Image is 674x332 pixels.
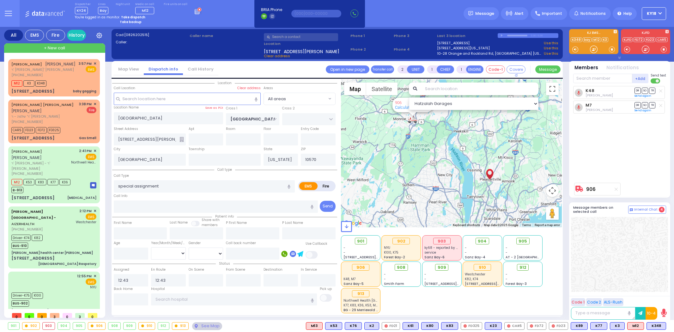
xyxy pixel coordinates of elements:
[344,83,366,95] button: Show street map
[647,11,656,16] span: KY18
[384,250,398,255] span: K100, K75
[646,307,657,320] button: 10-4
[544,51,558,56] a: Use this
[114,220,132,225] label: First Name
[424,277,426,281] span: -
[11,255,55,261] div: [STREET_ADDRESS]
[264,86,273,91] label: Areas
[268,96,286,102] span: All areas
[343,277,355,281] span: K48, M7
[542,11,562,16] span: Important
[38,261,96,266] div: [DEMOGRAPHIC_DATA] Raspatory
[571,322,588,330] div: BLS
[635,94,651,98] a: Send again
[573,74,632,83] input: Search member
[282,220,303,225] label: P Last Name
[158,323,169,329] div: 912
[164,3,187,6] label: Fire units on call
[8,323,19,329] div: 901
[634,207,658,212] span: Internal Chat
[216,261,233,266] span: Status
[465,281,525,286] span: [STREET_ADDRESS][PERSON_NAME]
[189,241,201,246] label: Gender
[651,78,661,84] label: Turn off text
[11,72,43,77] span: [PHONE_NUMBER]
[326,65,369,73] a: Open in new page
[116,32,188,38] label: Cad:
[212,214,237,219] span: Patient info
[424,255,445,260] span: Sanz Bay-6
[478,238,487,244] span: 904
[635,102,641,108] span: DR
[264,93,336,105] span: All areas
[586,103,592,108] a: M7
[47,179,58,185] span: K77
[264,267,282,272] label: Destination
[192,322,222,330] div: See map
[86,154,96,160] span: EMS
[573,206,628,214] h5: Message members on selected call
[395,105,428,110] a: Calculate distance
[79,102,92,107] span: 3:38 PM
[586,298,602,306] button: Code 2
[264,48,339,53] span: [STREET_ADDRESS][PERSON_NAME]
[77,274,92,279] span: 12:55 PM
[189,126,194,132] label: Apt
[465,272,485,277] span: Westchester
[114,126,138,132] label: Street Address
[264,33,338,41] input: Search a contact
[94,61,96,66] span: ✕
[11,209,56,226] a: AIZERHEALTH
[546,83,559,95] button: Toggle fullscreen view
[237,86,261,91] label: Clear address
[11,179,22,185] span: M12
[574,64,598,71] button: Members
[306,322,323,330] div: ALS
[628,206,666,214] button: Internal Chat 4
[343,303,379,308] span: K77, K83, K36, K53, M12
[135,3,156,6] label: Medic on call
[114,194,127,199] label: Call Info
[371,65,394,73] button: Transfer call
[44,45,65,51] span: + New call
[226,241,256,246] label: Call back number
[424,250,436,255] span: service
[37,313,47,318] span: 0
[79,149,92,153] span: 2:41 PM
[35,179,46,185] span: K83
[45,61,76,67] span: [PERSON_NAME]
[98,7,108,14] span: Bay
[114,105,139,110] label: Location Name
[214,167,235,172] span: Call type
[151,241,186,246] div: Year/Month/Week/Day
[25,9,67,17] img: Logo
[352,290,369,297] div: 913
[343,219,363,227] img: Google
[659,207,665,212] span: 4
[11,119,43,124] span: [PHONE_NUMBER]
[506,272,507,277] span: -
[87,107,96,113] span: Fire
[79,136,96,140] div: Gas Smell
[11,195,55,201] div: [STREET_ADDRESS]
[384,245,390,250] span: NYU
[11,187,23,193] span: B-913
[202,223,218,227] span: members
[226,126,235,132] label: Room
[603,298,623,306] button: ALS-Rush
[642,102,648,108] span: SO
[592,37,601,42] a: M12
[23,80,34,87] span: K3
[364,322,379,330] div: BLS
[291,10,341,17] input: (000)000-00000
[343,250,345,255] span: -
[67,195,96,200] div: [MEDICAL_DATA]
[86,213,96,220] span: EMS
[465,245,467,250] span: -
[113,66,144,72] a: Map View
[633,37,644,42] a: FD72
[124,32,149,37] span: [0826202515]
[189,147,204,152] label: Township
[649,102,655,108] span: TR
[437,46,490,51] a: [STREET_ADDRESS][US_STATE]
